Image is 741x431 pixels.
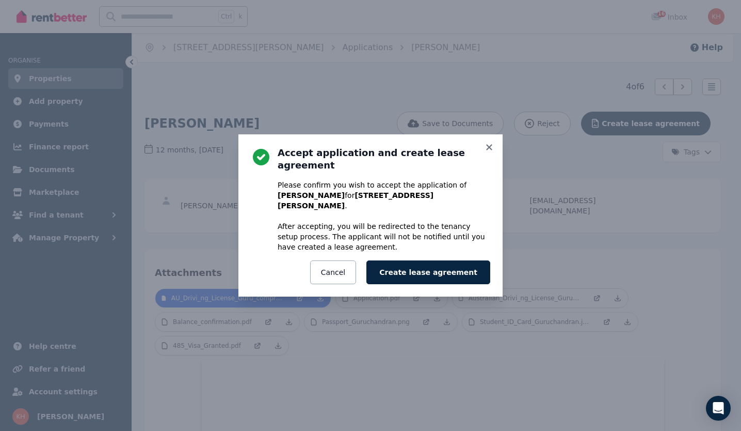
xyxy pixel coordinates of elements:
[278,191,433,210] b: [STREET_ADDRESS][PERSON_NAME]
[310,260,356,284] button: Cancel
[278,191,345,199] b: [PERSON_NAME]
[366,260,490,284] button: Create lease agreement
[706,396,731,421] div: Open Intercom Messenger
[278,180,490,252] p: Please confirm you wish to accept the application of for . After accepting, you will be redirecte...
[278,147,490,172] h3: Accept application and create lease agreement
